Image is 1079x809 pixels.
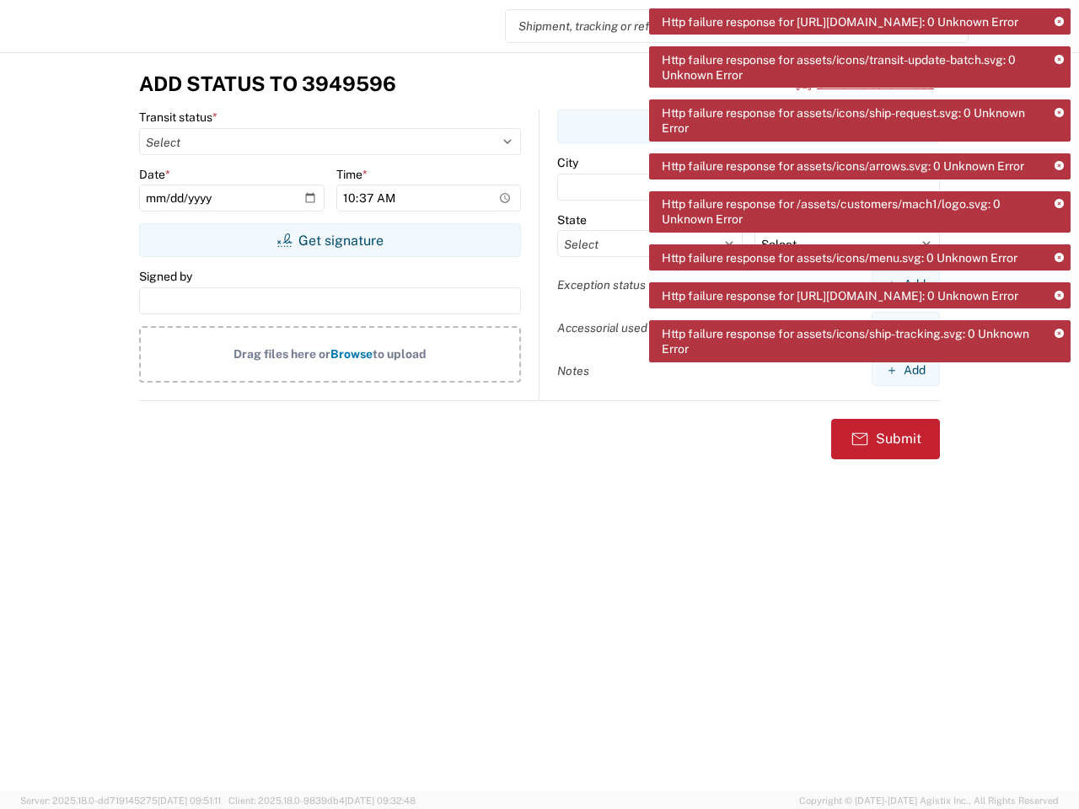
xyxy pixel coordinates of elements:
[139,269,192,284] label: Signed by
[662,288,1018,303] span: Http failure response for [URL][DOMAIN_NAME]: 0 Unknown Error
[662,14,1018,29] span: Http failure response for [URL][DOMAIN_NAME]: 0 Unknown Error
[139,72,396,96] h3: Add Status to 3949596
[557,212,587,228] label: State
[557,320,647,335] label: Accessorial used
[139,167,170,182] label: Date
[831,419,940,459] button: Submit
[158,796,221,806] span: [DATE] 09:51:11
[662,196,1043,227] span: Http failure response for /assets/customers/mach1/logo.svg: 0 Unknown Error
[139,223,521,257] button: Get signature
[662,250,1017,265] span: Http failure response for assets/icons/menu.svg: 0 Unknown Error
[662,52,1043,83] span: Http failure response for assets/icons/transit-update-batch.svg: 0 Unknown Error
[330,347,373,361] span: Browse
[345,796,416,806] span: [DATE] 09:32:48
[557,363,589,378] label: Notes
[662,105,1043,136] span: Http failure response for assets/icons/ship-request.svg: 0 Unknown Error
[506,10,942,42] input: Shipment, tracking or reference number
[336,167,368,182] label: Time
[20,796,221,806] span: Server: 2025.18.0-dd719145275
[662,326,1043,356] span: Http failure response for assets/icons/ship-tracking.svg: 0 Unknown Error
[373,347,427,361] span: to upload
[228,796,416,806] span: Client: 2025.18.0-9839db4
[234,347,330,361] span: Drag files here or
[557,155,578,170] label: City
[662,158,1024,174] span: Http failure response for assets/icons/arrows.svg: 0 Unknown Error
[799,793,1059,808] span: Copyright © [DATE]-[DATE] Agistix Inc., All Rights Reserved
[139,110,217,125] label: Transit status
[557,110,940,143] button: Use my location
[557,277,646,292] label: Exception status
